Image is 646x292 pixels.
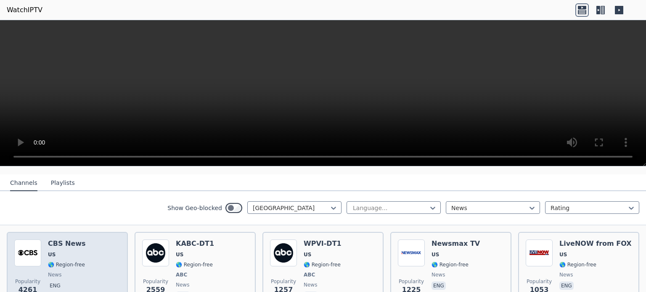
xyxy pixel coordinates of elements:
a: WatchIPTV [7,5,42,15]
span: US [304,251,311,258]
span: ABC [304,271,315,278]
label: Show Geo-blocked [167,204,222,212]
span: news [559,271,573,278]
span: Popularity [143,278,168,285]
p: eng [48,281,62,290]
span: 🌎 Region-free [432,261,469,268]
h6: WPVI-DT1 [304,239,342,248]
span: news [48,271,61,278]
button: Channels [10,175,37,191]
span: ABC [176,271,187,278]
h6: CBS News [48,239,86,248]
span: 🌎 Region-free [176,261,213,268]
span: Popularity [271,278,296,285]
span: Popularity [527,278,552,285]
img: WPVI-DT1 [270,239,297,266]
span: Popularity [15,278,40,285]
span: Popularity [399,278,424,285]
img: Newsmax TV [398,239,425,266]
span: news [304,281,317,288]
button: Playlists [51,175,75,191]
p: eng [559,281,574,290]
img: LiveNOW from FOX [526,239,553,266]
span: US [176,251,183,258]
h6: KABC-DT1 [176,239,214,248]
span: 🌎 Region-free [48,261,85,268]
span: US [432,251,439,258]
span: news [432,271,445,278]
h6: Newsmax TV [432,239,480,248]
h6: LiveNOW from FOX [559,239,632,248]
span: US [48,251,56,258]
img: CBS News [14,239,41,266]
span: news [176,281,189,288]
span: 🌎 Region-free [304,261,341,268]
span: US [559,251,567,258]
p: eng [432,281,446,290]
span: 🌎 Region-free [559,261,596,268]
img: KABC-DT1 [142,239,169,266]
